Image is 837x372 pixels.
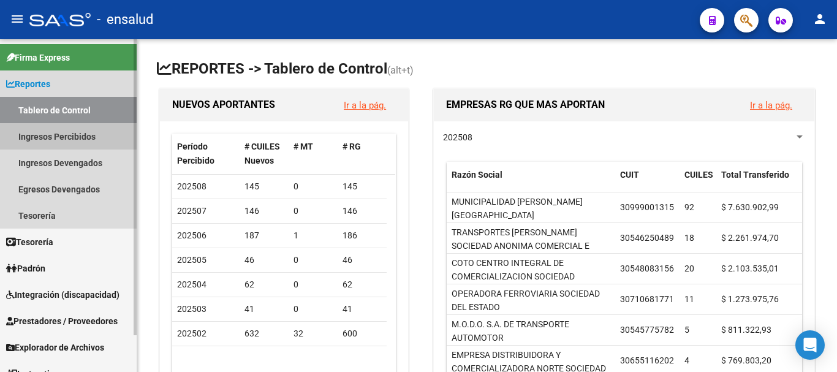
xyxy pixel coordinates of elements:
[294,204,333,218] div: 0
[343,180,382,194] div: 145
[177,279,206,289] span: 202504
[343,327,382,341] div: 600
[620,323,674,337] div: 30545775782
[244,204,284,218] div: 146
[177,255,206,265] span: 202505
[446,99,605,110] span: EMPRESAS RG QUE MAS APORTAN
[244,278,284,292] div: 62
[97,6,153,33] span: - ensalud
[812,12,827,26] mat-icon: person
[684,170,713,180] span: CUILES
[795,330,825,360] div: Open Intercom Messenger
[334,94,396,116] button: Ir a la pág.
[721,233,779,243] span: $ 2.261.974,70
[6,288,119,302] span: Integración (discapacidad)
[294,229,333,243] div: 1
[244,180,284,194] div: 145
[177,230,206,240] span: 202506
[721,325,771,335] span: $ 811.322,93
[343,253,382,267] div: 46
[447,162,615,202] datatable-header-cell: Razón Social
[10,12,25,26] mat-icon: menu
[620,200,674,214] div: 30999001315
[177,328,206,338] span: 202502
[177,304,206,314] span: 202503
[684,325,689,335] span: 5
[6,51,70,64] span: Firma Express
[684,233,694,243] span: 18
[620,292,674,306] div: 30710681771
[680,162,716,202] datatable-header-cell: CUILES
[615,162,680,202] datatable-header-cell: CUIT
[452,317,610,346] div: M.O.D.O. S.A. DE TRANSPORTE AUTOMOTOR
[684,202,694,212] span: 92
[620,262,674,276] div: 30548083156
[443,132,472,142] span: 202508
[620,170,639,180] span: CUIT
[177,142,214,165] span: Período Percibido
[452,195,610,223] div: MUNICIPALIDAD [PERSON_NAME][GEOGRAPHIC_DATA]
[721,202,779,212] span: $ 7.630.902,99
[6,77,50,91] span: Reportes
[740,94,802,116] button: Ir a la pág.
[244,142,280,165] span: # CUILES Nuevos
[294,253,333,267] div: 0
[6,341,104,354] span: Explorador de Archivos
[294,327,333,341] div: 32
[177,206,206,216] span: 202507
[684,264,694,273] span: 20
[244,229,284,243] div: 187
[6,314,118,328] span: Prestadores / Proveedores
[721,264,779,273] span: $ 2.103.535,01
[344,100,386,111] a: Ir a la pág.
[343,204,382,218] div: 146
[452,256,610,298] div: COTO CENTRO INTEGRAL DE COMERCIALIZACION SOCIEDAD ANONIMA
[620,231,674,245] div: 30546250489
[294,302,333,316] div: 0
[721,170,789,180] span: Total Transferido
[240,134,289,174] datatable-header-cell: # CUILES Nuevos
[172,99,275,110] span: NUEVOS APORTANTES
[684,355,689,365] span: 4
[289,134,338,174] datatable-header-cell: # MT
[6,262,45,275] span: Padrón
[452,170,502,180] span: Razón Social
[716,162,802,202] datatable-header-cell: Total Transferido
[244,302,284,316] div: 41
[452,287,610,315] div: OPERADORA FERROVIARIA SOCIEDAD DEL ESTADO
[244,253,284,267] div: 46
[244,327,284,341] div: 632
[294,142,313,151] span: # MT
[157,59,817,80] h1: REPORTES -> Tablero de Control
[721,355,771,365] span: $ 769.803,20
[338,134,387,174] datatable-header-cell: # RG
[620,354,674,368] div: 30655116202
[343,229,382,243] div: 186
[684,294,694,304] span: 11
[343,302,382,316] div: 41
[452,226,610,267] div: TRANSPORTES [PERSON_NAME] SOCIEDAD ANONIMA COMERCIAL E INDUSTRIAL
[343,142,361,151] span: # RG
[750,100,792,111] a: Ir a la pág.
[387,64,414,76] span: (alt+t)
[6,235,53,249] span: Tesorería
[294,180,333,194] div: 0
[721,294,779,304] span: $ 1.273.975,76
[343,278,382,292] div: 62
[294,278,333,292] div: 0
[172,134,240,174] datatable-header-cell: Período Percibido
[177,181,206,191] span: 202508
